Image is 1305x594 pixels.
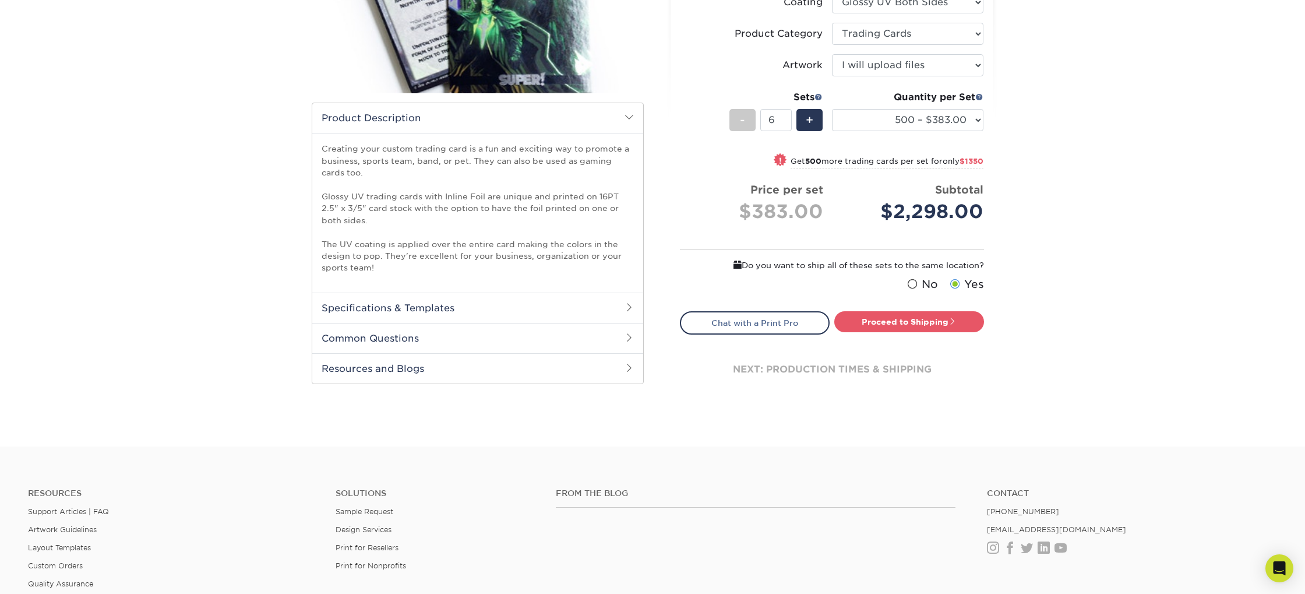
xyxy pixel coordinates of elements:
a: Chat with a Print Pro [680,311,830,335]
h4: Solutions [336,488,538,498]
div: $383.00 [689,198,823,226]
a: Sample Request [336,507,393,516]
a: Design Services [336,525,391,534]
div: Sets [729,90,823,104]
strong: Subtotal [935,183,983,196]
span: - [740,111,745,129]
div: Quantity per Set [832,90,983,104]
h2: Product Description [312,103,643,133]
div: Artwork [782,58,823,72]
a: Proceed to Shipping [834,311,984,332]
a: Contact [987,488,1277,498]
a: Support Articles | FAQ [28,507,109,516]
div: Product Category [735,27,823,41]
a: Print for Resellers [336,543,398,552]
h2: Common Questions [312,323,643,353]
div: Open Intercom Messenger [1265,554,1293,582]
span: ! [779,154,782,167]
small: Get more trading cards per set for [791,157,983,168]
a: Print for Nonprofits [336,561,406,570]
strong: Price per set [750,183,823,196]
label: Yes [947,276,984,293]
a: [PHONE_NUMBER] [987,507,1059,516]
strong: 500 [805,157,821,166]
h4: From the Blog [556,488,955,498]
div: next: production times & shipping [680,335,984,405]
span: $1350 [960,157,983,166]
div: $2,298.00 [841,198,983,226]
p: Creating your custom trading card is a fun and exciting way to promote a business, sports team, b... [322,143,634,273]
div: Do you want to ship all of these sets to the same location? [680,259,984,272]
a: [EMAIL_ADDRESS][DOMAIN_NAME] [987,525,1126,534]
h2: Specifications & Templates [312,293,643,323]
h4: Resources [28,488,318,498]
label: No [905,276,938,293]
a: Artwork Guidelines [28,525,97,534]
span: only [943,157,983,166]
a: Layout Templates [28,543,91,552]
h2: Resources and Blogs [312,353,643,384]
span: + [806,111,813,129]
